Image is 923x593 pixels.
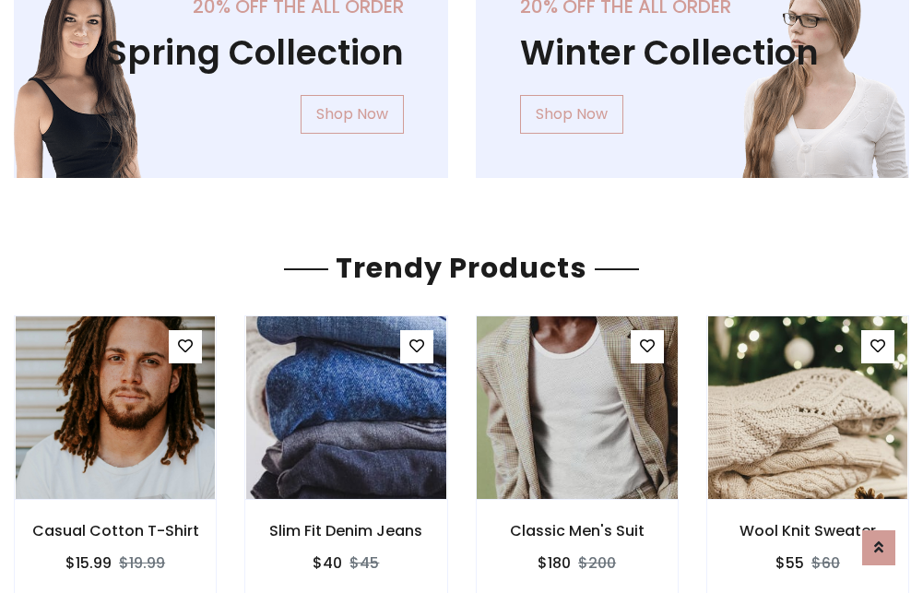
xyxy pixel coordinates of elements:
[520,95,623,134] a: Shop Now
[349,552,379,574] del: $45
[301,95,404,134] a: Shop Now
[58,32,404,73] h1: Spring Collection
[328,248,595,288] span: Trendy Products
[313,554,342,572] h6: $40
[119,552,165,574] del: $19.99
[245,522,446,540] h6: Slim Fit Denim Jeans
[707,522,908,540] h6: Wool Knit Sweater
[811,552,840,574] del: $60
[15,522,216,540] h6: Casual Cotton T-Shirt
[578,552,616,574] del: $200
[477,522,678,540] h6: Classic Men's Suit
[538,554,571,572] h6: $180
[775,554,804,572] h6: $55
[520,32,866,73] h1: Winter Collection
[65,554,112,572] h6: $15.99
